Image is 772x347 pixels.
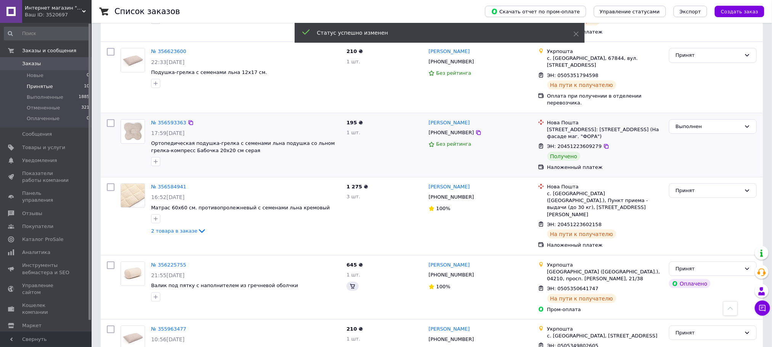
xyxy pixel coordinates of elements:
[22,170,71,184] span: Показатели работы компании
[22,282,71,296] span: Управление сайтом
[25,5,82,11] span: Интернет магазин "Matrolinen"
[151,326,186,332] a: № 355963477
[600,9,660,14] span: Управление статусами
[547,286,599,291] span: ЭН: 0505350641747
[151,272,185,278] span: 21:55[DATE]
[427,128,475,138] div: [PHONE_NUMBER]
[151,59,185,65] span: 22:33[DATE]
[317,29,554,37] div: Статус успешно изменен
[707,8,764,14] a: Создать заказ
[547,48,663,55] div: Укрпошта
[680,9,701,14] span: Экспорт
[436,70,471,76] span: Без рейтинга
[27,72,44,79] span: Новые
[547,262,663,268] div: Укрпошта
[347,336,360,342] span: 1 шт.
[121,120,145,143] img: Фото товару
[427,270,475,280] div: [PHONE_NUMBER]
[22,302,71,316] span: Кошелек компании
[151,228,197,234] span: 2 товара в заказе
[25,11,92,18] div: Ваш ID: 3520697
[547,164,663,171] div: Наложенный платеж
[27,115,60,122] span: Оплаченные
[151,140,335,153] a: Ортопедическая подушка-грелка с семенами льна подушка со льном грелка-компресс Бабочка 20х20 см с...
[121,262,145,286] img: Фото товару
[347,48,363,54] span: 210 ₴
[347,59,360,64] span: 1 шт.
[547,183,663,190] div: Нова Пошта
[22,223,53,230] span: Покупатели
[436,206,450,211] span: 100%
[347,272,360,278] span: 1 шт.
[22,131,52,138] span: Сообщения
[547,93,663,106] div: Оплата при получении в отделении перевозчика.
[429,48,470,55] a: [PERSON_NAME]
[22,60,41,67] span: Заказы
[427,334,475,344] div: [PHONE_NUMBER]
[22,210,42,217] span: Отзывы
[547,55,663,69] div: с. [GEOGRAPHIC_DATA], 67844, вул. [STREET_ADDRESS]
[547,268,663,282] div: [GEOGRAPHIC_DATA] ([GEOGRAPHIC_DATA].), 04210, просп. [PERSON_NAME], 21/38
[22,144,65,151] span: Товары и услуги
[547,143,602,149] span: ЭН: 20451223609279
[715,6,764,17] button: Создать заказ
[121,184,145,207] img: Фото товару
[22,236,63,243] span: Каталог ProSale
[151,48,186,54] a: № 356623600
[547,126,663,140] div: [STREET_ADDRESS]: [STREET_ADDRESS] (На фасаде маг. "ФОРА")
[4,27,90,40] input: Поиск
[151,228,206,234] a: 2 товара в заказе
[22,190,71,204] span: Панель управления
[151,69,267,75] a: Подушка-грелка с семенами льна 12х17 см.
[675,123,741,131] div: Выполнен
[121,119,145,144] a: Фото товару
[347,120,363,125] span: 195 ₴
[347,184,368,190] span: 1 275 ₴
[547,333,663,339] div: с. [GEOGRAPHIC_DATA], [STREET_ADDRESS]
[669,279,710,288] div: Оплачено
[547,306,663,313] div: Пром-оплата
[429,262,470,269] a: [PERSON_NAME]
[87,115,89,122] span: 0
[121,48,145,72] a: Фото товару
[674,6,707,17] button: Экспорт
[429,119,470,127] a: [PERSON_NAME]
[675,329,741,337] div: Принят
[22,322,42,329] span: Маркет
[547,152,580,161] div: Получено
[79,94,89,101] span: 1885
[151,205,330,210] a: Матрас 60х60 см. противопролежневый с семенами льна кремовый
[22,249,50,256] span: Аналитика
[429,183,470,191] a: [PERSON_NAME]
[594,6,666,17] button: Управление статусами
[151,194,185,200] span: 16:52[DATE]
[347,194,360,199] span: 3 шт.
[151,184,186,190] a: № 356584941
[675,51,741,59] div: Принят
[151,262,186,268] a: № 356225755
[121,48,145,72] img: Фото товару
[547,222,602,227] span: ЭН: 20451223602158
[22,262,71,276] span: Инструменты вебмастера и SEO
[436,284,450,289] span: 100%
[84,83,89,90] span: 10
[114,7,180,16] h1: Список заказов
[347,130,360,135] span: 1 шт.
[547,326,663,333] div: Укрпошта
[347,326,363,332] span: 210 ₴
[27,94,63,101] span: Выполненные
[151,336,185,342] span: 10:56[DATE]
[547,230,616,239] div: На пути к получателю
[427,57,475,67] div: [PHONE_NUMBER]
[485,6,586,17] button: Скачать отчет по пром-оплате
[27,104,60,111] span: Отмененные
[547,294,616,303] div: На пути к получателю
[151,283,298,288] a: Валик под пятку с наполнителем из гречневой оболчки
[151,120,186,125] a: № 356593363
[675,187,741,195] div: Принят
[547,29,663,35] div: Наложенный платеж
